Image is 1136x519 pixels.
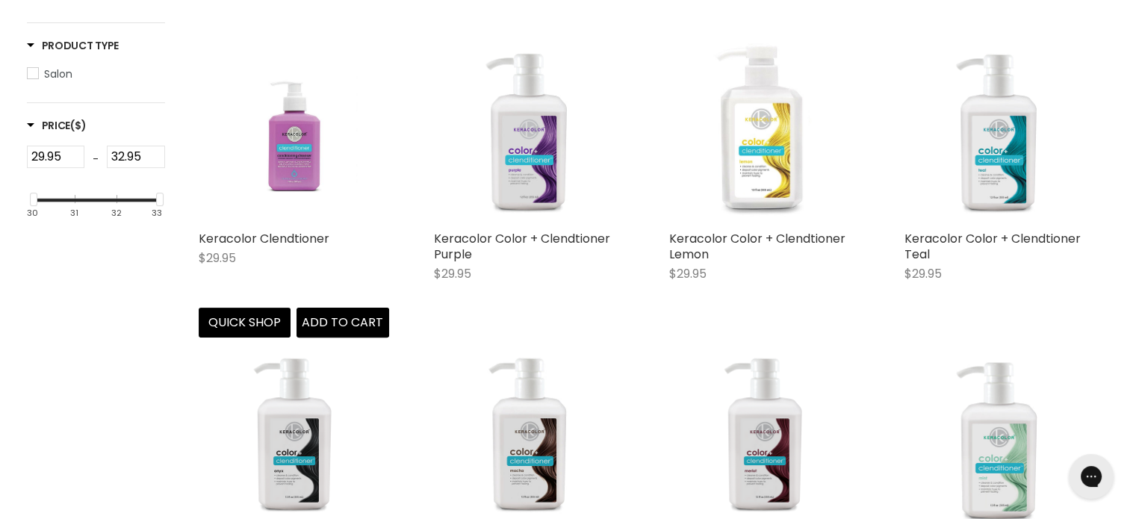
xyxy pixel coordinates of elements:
span: Price [27,118,87,133]
input: Max Price [107,146,165,168]
a: Keracolor Clendtioner [199,33,389,223]
button: Quick shop [199,308,291,338]
span: Salon [44,66,72,81]
div: 30 [27,208,38,218]
span: $29.95 [669,265,707,282]
span: $29.95 [434,265,471,282]
input: Min Price [27,146,85,168]
img: Keracolor Color + Clendtioner Teal [904,33,1095,223]
a: Salon [27,66,165,82]
img: Keracolor Color + Clendtioner Lemon [680,33,848,223]
div: - [84,146,107,173]
span: ($) [70,118,86,133]
div: 32 [111,208,122,218]
a: Keracolor Color + Clendtioner Purple [434,230,610,263]
a: Keracolor Color + Clendtioner Teal [904,230,1081,263]
span: Add to cart [302,314,383,331]
a: Keracolor Color + Clendtioner Lemon [669,33,860,223]
h3: Price($) [27,118,87,133]
span: $29.95 [199,249,236,267]
button: Add to cart [297,308,389,338]
img: Keracolor Color + Clendtioner Purple [434,33,624,223]
div: 31 [70,208,78,218]
h3: Product Type [27,38,120,53]
iframe: Gorgias live chat messenger [1061,449,1121,504]
div: 33 [152,208,162,218]
img: Keracolor Clendtioner [230,33,357,223]
span: $29.95 [904,265,942,282]
a: Keracolor Color + Clendtioner Lemon [669,230,845,263]
a: Keracolor Clendtioner [199,230,329,247]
